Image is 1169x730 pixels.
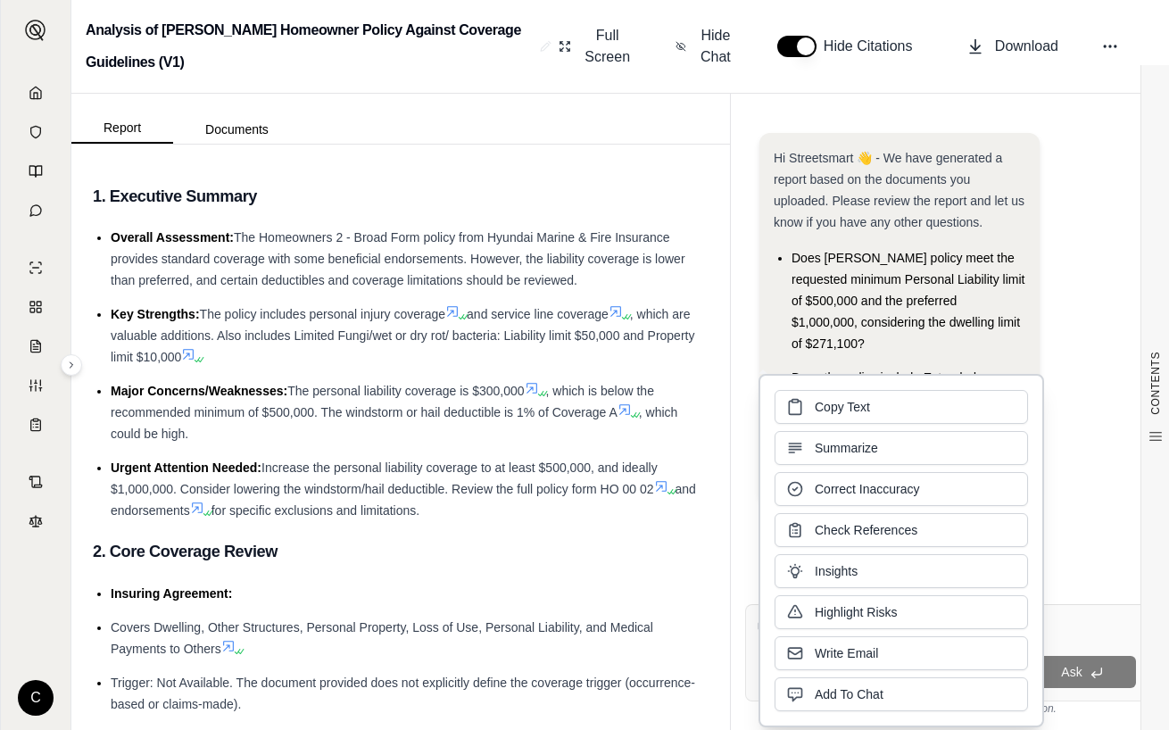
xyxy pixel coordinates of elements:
[111,586,232,601] span: Insuring Agreement:
[12,503,60,539] a: Legal Search Engine
[775,636,1028,670] button: Write Email
[824,36,924,57] span: Hide Citations
[815,685,883,703] span: Add To Chat
[111,384,654,419] span: , which is below the recommended minimum of $500,000. The windstorm or hail deductible is 1% of C...
[12,368,60,403] a: Custom Report
[697,25,734,68] span: Hide Chat
[111,384,287,398] span: Major Concerns/Weaknesses:
[775,431,1028,465] button: Summarize
[12,75,60,111] a: Home
[815,603,898,621] span: Highlight Risks
[775,677,1028,711] button: Add To Chat
[18,680,54,716] div: C
[111,230,685,287] span: The Homeowners 2 - Broad Form policy from Hyundai Marine & Fire Insurance provides standard cover...
[12,407,60,443] a: Coverage Table
[71,113,173,144] button: Report
[173,115,301,144] button: Documents
[792,370,1010,470] span: Does the policy include Extended Replacement Cost, and if so, what is its percentage relative to ...
[745,701,1148,716] div: *Use references provided to verify information.
[792,251,1024,351] span: Does [PERSON_NAME] policy meet the requested minimum Personal Liability limit of $500,000 and the...
[86,14,533,79] h2: Analysis of [PERSON_NAME] Homeowner Policy Against Coverage Guidelines (V1)
[815,521,917,539] span: Check References
[815,644,878,662] span: Write Email
[775,472,1028,506] button: Correct Inaccuracy
[467,307,609,321] span: and service line coverage
[775,390,1028,424] button: Copy Text
[287,384,524,398] span: The personal liability coverage is $300,000
[775,554,1028,588] button: Insights
[1061,665,1082,679] span: Ask
[211,503,419,518] span: for specific exclusions and limitations.
[12,250,60,286] a: Single Policy
[774,151,1024,229] span: Hi Streetsmart 👋 - We have generated a report based on the documents you uploaded. Please review ...
[12,464,60,500] a: Contract Analysis
[111,460,658,496] span: Increase the personal liability coverage to at least $500,000, and ideally $1,000,000. Consider l...
[815,439,878,457] span: Summarize
[582,25,633,68] span: Full Screen
[111,230,234,245] span: Overall Assessment:
[668,18,742,75] button: Hide Chat
[815,480,919,498] span: Correct Inaccuracy
[815,398,870,416] span: Copy Text
[959,29,1065,64] button: Download
[1029,656,1136,688] button: Ask
[111,307,200,321] span: Key Strengths:
[815,562,858,580] span: Insights
[12,328,60,364] a: Claim Coverage
[200,307,445,321] span: The policy includes personal injury coverage
[25,20,46,41] img: Expand sidebar
[12,289,60,325] a: Policy Comparisons
[1148,352,1163,415] span: CONTENTS
[93,535,709,568] h3: 2. Core Coverage Review
[111,460,261,475] span: Urgent Attention Needed:
[775,595,1028,629] button: Highlight Risks
[12,114,60,150] a: Documents Vault
[111,620,653,656] span: Covers Dwelling, Other Structures, Personal Property, Loss of Use, Personal Liability, and Medica...
[111,676,695,711] span: Trigger: Not Available. The document provided does not explicitly define the coverage trigger (oc...
[18,12,54,48] button: Expand sidebar
[12,193,60,228] a: Chat
[551,18,640,75] button: Full Screen
[775,513,1028,547] button: Check References
[111,307,694,364] span: , which are valuable additions. Also includes Limited Fungi/wet or dry rot/ bacteria: Liability l...
[12,153,60,189] a: Prompt Library
[61,354,82,376] button: Expand sidebar
[93,180,709,212] h3: 1. Executive Summary
[995,36,1058,57] span: Download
